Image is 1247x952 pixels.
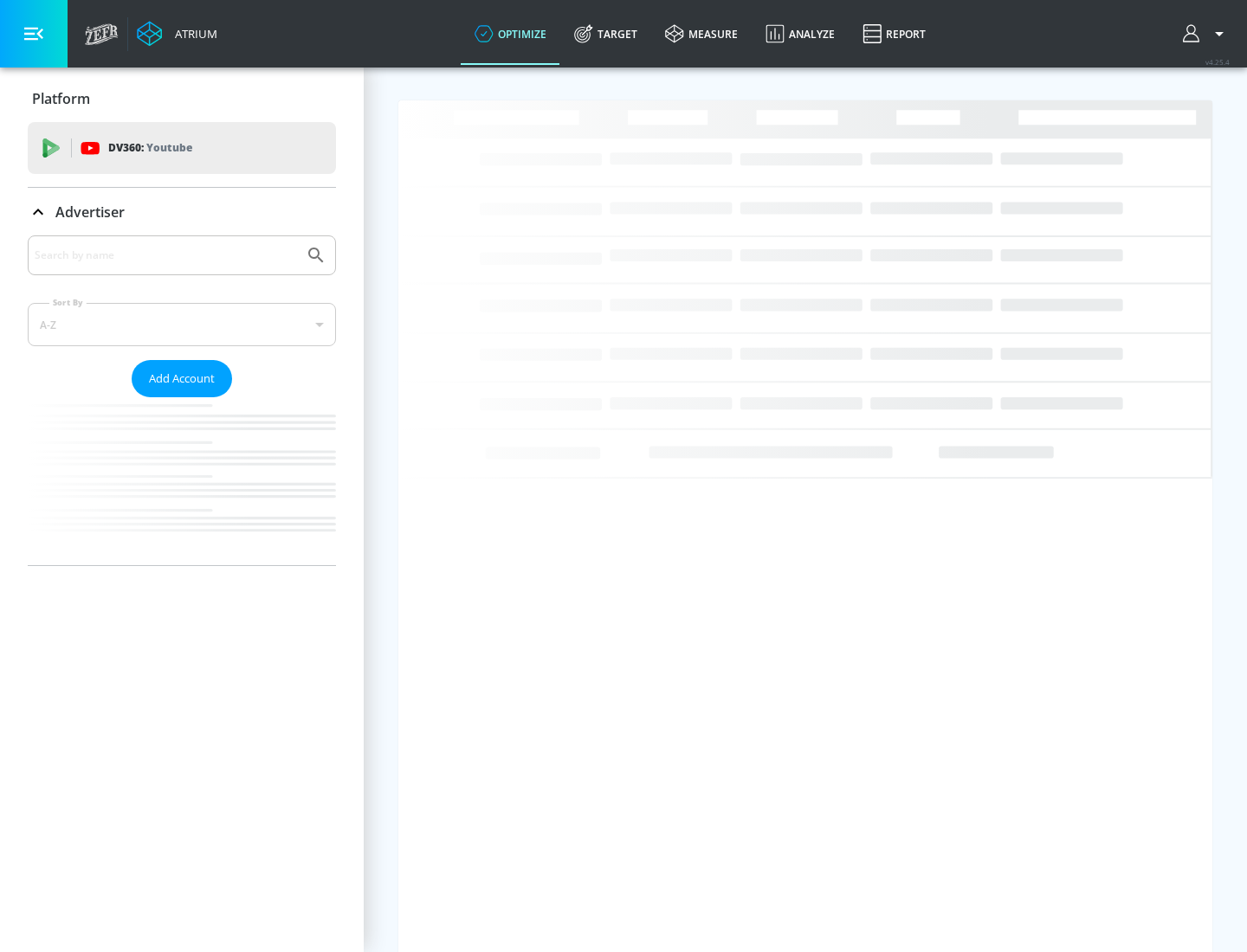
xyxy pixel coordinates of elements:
[28,74,336,123] div: Platform
[146,138,192,157] p: Youtube
[28,235,336,565] div: Advertiser
[849,3,940,65] a: Report
[28,303,336,346] div: A-Z
[32,89,90,108] p: Platform
[28,397,336,565] nav: list of Advertiser
[49,297,87,308] label: Sort By
[168,26,217,42] div: Atrium
[28,122,336,174] div: DV360: Youtube
[461,3,560,65] a: optimize
[28,188,336,236] div: Advertiser
[55,203,125,222] p: Advertiser
[560,3,651,65] a: Target
[35,244,297,267] input: Search by name
[132,360,232,397] button: Add Account
[1205,57,1230,67] span: v 4.25.4
[651,3,752,65] a: measure
[137,21,217,47] a: Atrium
[108,138,192,158] p: DV360:
[149,369,215,389] span: Add Account
[752,3,849,65] a: Analyze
